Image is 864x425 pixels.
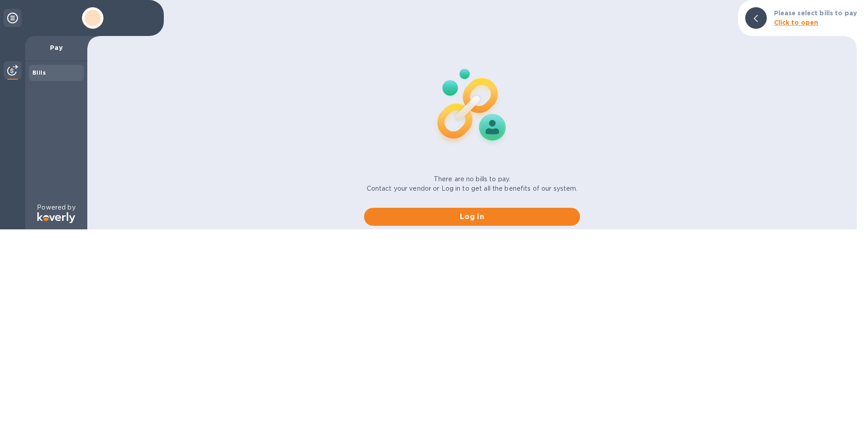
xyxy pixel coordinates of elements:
[32,43,80,52] p: Pay
[371,211,573,222] span: Log in
[364,208,580,226] button: Log in
[37,212,75,223] img: Logo
[367,174,578,193] p: There are no bills to pay. Contact your vendor or Log in to get all the benefits of our system.
[774,19,819,26] b: Click to open
[774,9,857,17] b: Please select bills to pay
[32,69,46,76] b: Bills
[37,203,75,212] p: Powered by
